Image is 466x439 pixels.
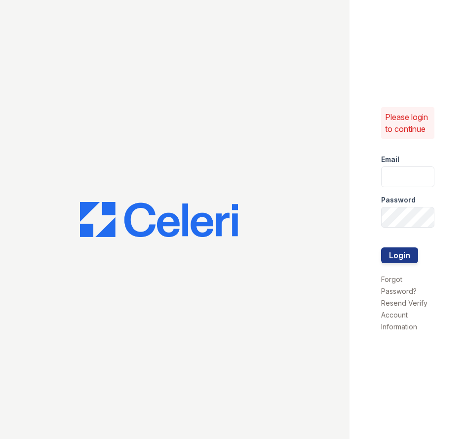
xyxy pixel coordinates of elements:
[381,275,417,295] a: Forgot Password?
[381,247,418,263] button: Login
[381,155,399,164] label: Email
[80,202,238,238] img: CE_Logo_Blue-a8612792a0a2168367f1c8372b55b34899dd931a85d93a1a3d3e32e68fde9ad4.png
[385,111,430,135] p: Please login to continue
[381,299,427,331] a: Resend Verify Account Information
[381,195,416,205] label: Password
